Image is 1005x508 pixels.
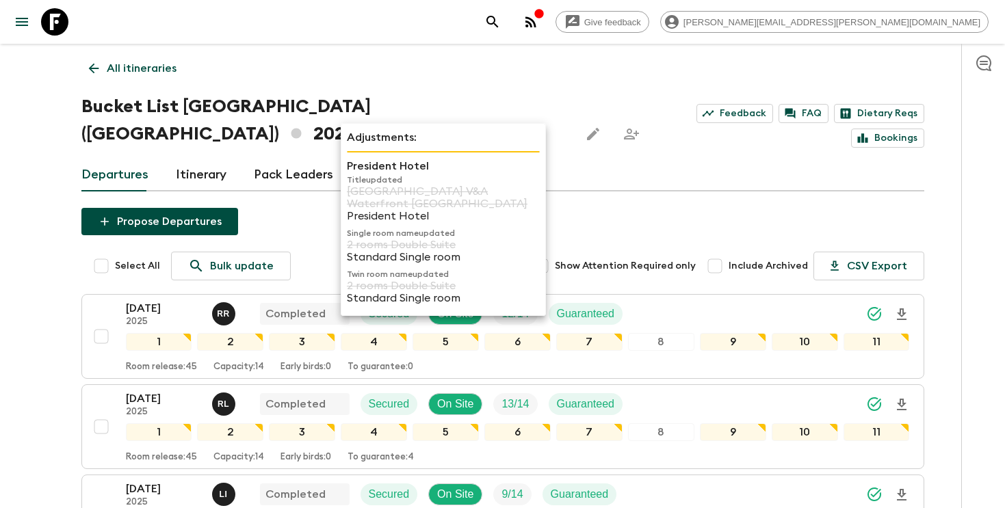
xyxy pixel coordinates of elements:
[269,423,335,441] div: 3
[280,362,331,373] p: Early birds: 0
[893,306,910,323] svg: Download Onboarding
[126,407,201,418] p: 2025
[265,396,326,412] p: Completed
[347,228,540,239] p: Single room name updated
[700,333,766,351] div: 9
[347,292,540,304] p: Standard Single room
[126,481,201,497] p: [DATE]
[772,333,838,351] div: 10
[493,393,537,415] div: Trip Fill
[834,104,924,123] a: Dietary Reqs
[813,252,924,280] button: CSV Export
[81,93,569,148] h1: Bucket List [GEOGRAPHIC_DATA] ([GEOGRAPHIC_DATA]) 2025
[484,423,551,441] div: 6
[369,396,410,412] p: Secured
[341,333,407,351] div: 4
[347,185,540,210] p: [GEOGRAPHIC_DATA] V&A Waterfront [GEOGRAPHIC_DATA]
[369,486,410,503] p: Secured
[347,158,540,174] p: President Hotel
[501,396,529,412] p: 13 / 14
[844,423,910,441] div: 11
[551,486,609,503] p: Guaranteed
[413,423,479,441] div: 5
[557,306,615,322] p: Guaranteed
[212,397,238,407] span: Rabata Legend Mpatamali
[696,104,773,123] a: Feedback
[618,120,645,148] span: Share this itinerary
[413,333,479,351] div: 5
[126,362,197,373] p: Room release: 45
[348,362,413,373] p: To guarantee: 0
[107,60,177,77] p: All itineraries
[213,452,264,463] p: Capacity: 14
[347,280,540,292] p: 2 rooms Double Suite
[126,300,201,317] p: [DATE]
[556,333,623,351] div: 7
[347,239,540,251] p: 2 rooms Double Suite
[347,251,540,263] p: Standard Single room
[212,487,238,498] span: Lee Irwins
[779,104,828,123] a: FAQ
[676,17,988,27] span: [PERSON_NAME][EMAIL_ADDRESS][PERSON_NAME][DOMAIN_NAME]
[115,259,160,273] span: Select All
[866,396,883,412] svg: Synced Successfully
[280,452,331,463] p: Early birds: 0
[269,333,335,351] div: 3
[341,423,407,441] div: 4
[8,8,36,36] button: menu
[479,8,506,36] button: search adventures
[265,486,326,503] p: Completed
[628,423,694,441] div: 8
[893,487,910,503] svg: Download Onboarding
[844,333,910,351] div: 11
[893,397,910,413] svg: Download Onboarding
[210,258,274,274] p: Bulk update
[212,306,238,317] span: Roland Rau
[577,17,649,27] span: Give feedback
[81,159,148,191] a: Departures
[555,259,696,273] span: Show Attention Required only
[347,269,540,280] p: Twin room name updated
[579,120,607,148] button: Edit this itinerary
[197,333,263,351] div: 2
[254,159,333,191] a: Pack Leaders
[866,486,883,503] svg: Synced Successfully
[126,452,197,463] p: Room release: 45
[484,333,551,351] div: 6
[347,174,540,185] p: Title updated
[347,210,540,222] p: President Hotel
[197,423,263,441] div: 2
[437,396,473,412] p: On Site
[126,497,201,508] p: 2025
[126,390,201,407] p: [DATE]
[213,362,264,373] p: Capacity: 14
[501,486,523,503] p: 9 / 14
[126,333,192,351] div: 1
[772,423,838,441] div: 10
[556,423,623,441] div: 7
[851,129,924,148] a: Bookings
[176,159,226,191] a: Itinerary
[265,306,326,322] p: Completed
[628,333,694,351] div: 8
[437,486,473,503] p: On Site
[348,452,414,463] p: To guarantee: 4
[81,208,238,235] button: Propose Departures
[126,317,201,327] p: 2025
[493,483,531,505] div: Trip Fill
[557,396,615,412] p: Guaranteed
[347,129,540,146] p: Adjustments:
[866,306,883,322] svg: Synced Successfully
[729,259,808,273] span: Include Archived
[126,423,192,441] div: 1
[700,423,766,441] div: 9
